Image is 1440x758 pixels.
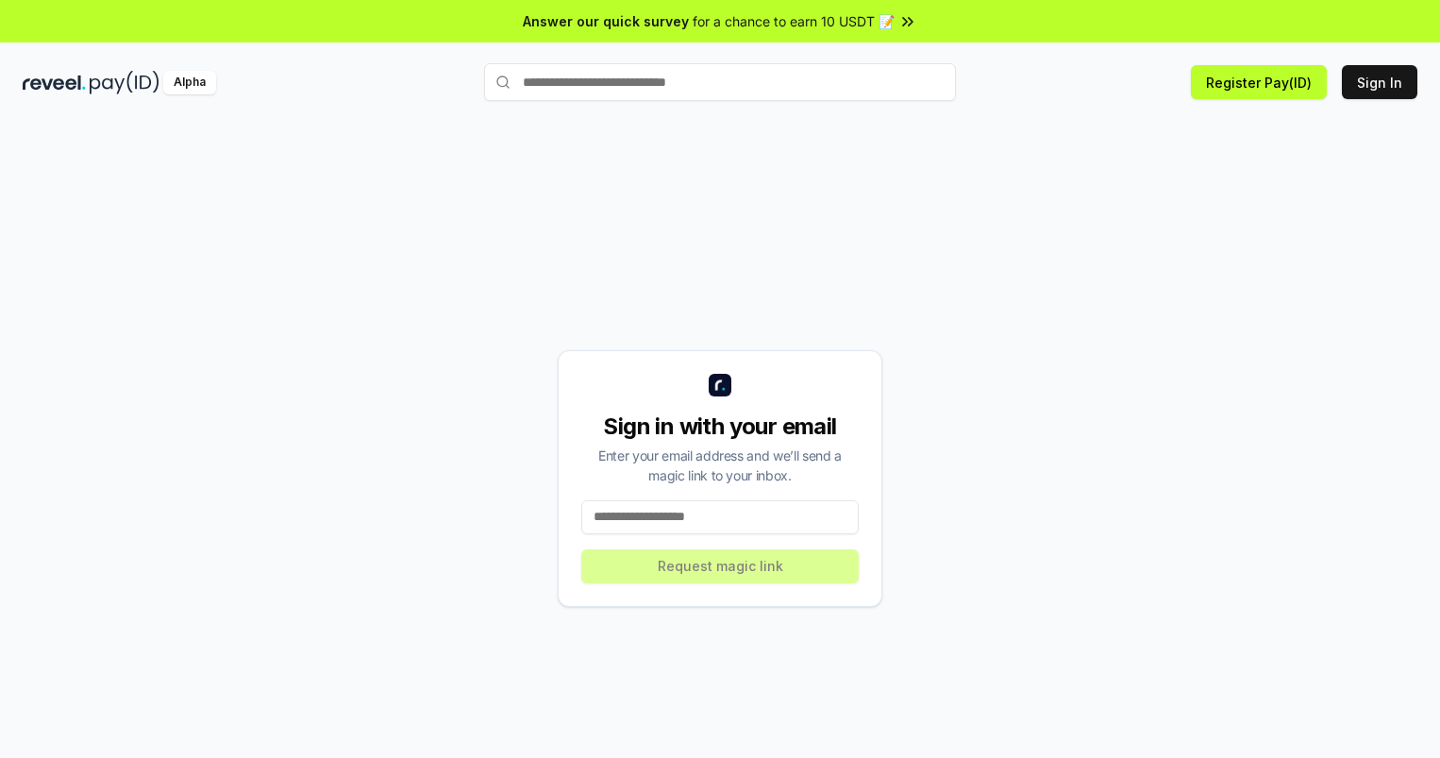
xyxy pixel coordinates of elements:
div: Alpha [163,71,216,94]
button: Register Pay(ID) [1191,65,1327,99]
div: Sign in with your email [581,412,859,442]
img: logo_small [709,374,731,396]
span: for a chance to earn 10 USDT 📝 [693,11,895,31]
div: Enter your email address and we’ll send a magic link to your inbox. [581,446,859,485]
img: pay_id [90,71,159,94]
img: reveel_dark [23,71,86,94]
button: Sign In [1342,65,1417,99]
span: Answer our quick survey [523,11,689,31]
